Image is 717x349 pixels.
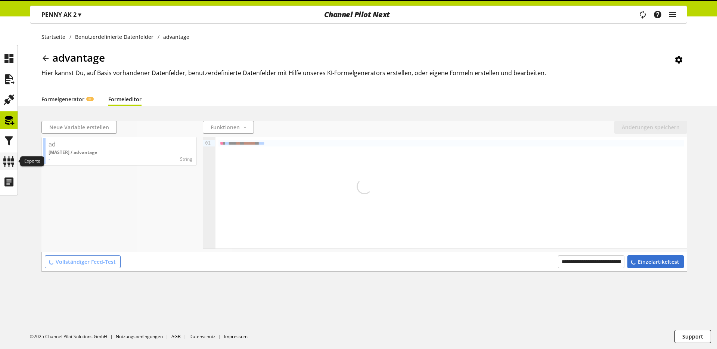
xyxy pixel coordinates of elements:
a: Nutzungsbedingungen [116,333,163,340]
p: PENNY AK 2 [41,10,81,19]
a: Datenschutz [189,333,215,340]
a: Formeleditor [108,95,142,103]
nav: main navigation [30,6,687,24]
span: advantage [52,50,105,65]
li: ©2025 Channel Pilot Solutions GmbH [30,333,116,340]
a: FormelgeneratorKI [41,95,93,103]
span: Support [682,333,703,340]
span: KI [89,97,91,101]
a: Startseite [41,33,69,41]
a: AGB [171,333,181,340]
button: Support [674,330,711,343]
a: Impressum [224,333,248,340]
div: Exporte [20,156,44,167]
a: Benutzerdefinierte Datenfelder [71,33,158,41]
h2: Hier kannst Du, auf Basis vorhandener Datenfelder, benutzerdefinierte Datenfelder mit Hilfe unser... [41,68,687,77]
span: ▾ [78,10,81,19]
